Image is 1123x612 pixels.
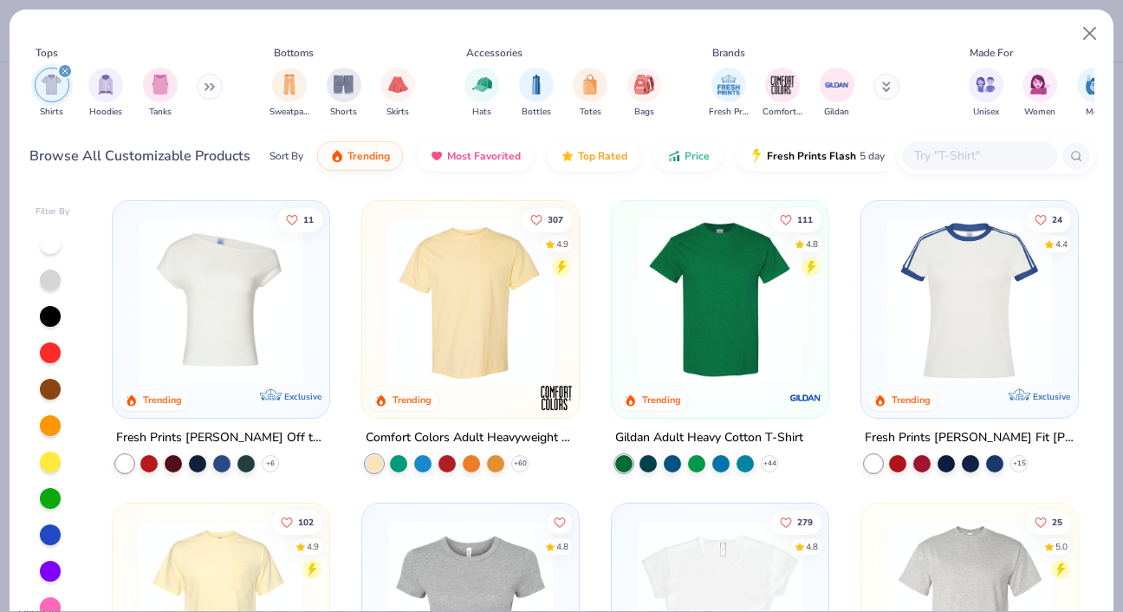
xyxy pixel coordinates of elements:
span: Trending [347,149,390,163]
button: filter button [269,68,309,119]
span: Bags [634,106,654,119]
img: Hoodies Image [96,75,115,94]
span: Sweatpants [269,106,309,119]
img: Unisex Image [976,75,996,94]
span: 279 [797,518,813,526]
span: Fresh Prints [709,106,749,119]
div: filter for Bottles [519,68,554,119]
span: Fresh Prints Flash [767,149,856,163]
img: Fresh Prints Image [716,72,742,98]
button: filter button [519,68,554,119]
span: Exclusive [1032,391,1069,402]
span: Hoodies [89,106,122,119]
img: Comfort Colors Image [769,72,795,98]
span: Skirts [386,106,409,119]
button: filter button [627,68,662,119]
div: Gildan Adult Heavy Cotton T-Shirt [615,427,803,449]
div: filter for Comfort Colors [763,68,802,119]
button: Like [771,510,821,534]
div: filter for Totes [573,68,607,119]
div: filter for Unisex [969,68,1003,119]
div: 4.8 [556,540,568,553]
img: Tanks Image [151,75,170,94]
button: Like [1026,207,1071,231]
img: e5540c4d-e74a-4e58-9a52-192fe86bec9f [879,218,1061,383]
span: Exclusive [284,391,321,402]
img: Comfort Colors logo [539,381,574,415]
span: Price [685,149,710,163]
span: + 6 [266,459,275,469]
div: Filter By [36,205,70,218]
div: filter for Men [1077,68,1112,119]
button: Close [1074,17,1107,50]
div: filter for Sweatpants [269,68,309,119]
button: Like [522,207,572,231]
button: filter button [35,68,69,119]
img: Hats Image [472,75,492,94]
span: 24 [1052,215,1062,224]
button: Like [548,510,572,534]
span: 25 [1052,518,1062,526]
button: filter button [1077,68,1112,119]
img: c7959168-479a-4259-8c5e-120e54807d6b [810,218,992,383]
div: filter for Skirts [380,68,415,119]
div: filter for Fresh Prints [709,68,749,119]
img: Bags Image [634,75,653,94]
button: Most Favorited [417,141,534,171]
div: Accessories [466,45,523,61]
button: Like [771,207,821,231]
div: filter for Shirts [35,68,69,119]
span: 307 [548,215,563,224]
div: Made For [970,45,1013,61]
span: Comfort Colors [763,106,802,119]
button: Like [1026,510,1071,534]
img: Gildan Image [824,72,850,98]
img: most_fav.gif [430,149,444,163]
span: Men [1086,106,1103,119]
div: Browse All Customizable Products [29,146,250,166]
span: Shirts [40,106,63,119]
button: filter button [380,68,415,119]
img: Women Image [1030,75,1050,94]
span: Tanks [149,106,172,119]
span: + 44 [763,459,776,469]
div: 4.4 [1055,238,1068,251]
span: Totes [580,106,601,119]
span: 11 [304,215,315,224]
span: + 60 [514,459,527,469]
button: filter button [763,68,802,119]
img: Sweatpants Image [280,75,299,94]
img: db319196-8705-402d-8b46-62aaa07ed94f [629,218,811,383]
div: Fresh Prints [PERSON_NAME] Off the Shoulder Top [116,427,326,449]
div: filter for Gildan [820,68,854,119]
div: Bottoms [274,45,314,61]
img: Shirts Image [42,75,62,94]
div: Sort By [269,148,303,164]
button: filter button [1022,68,1057,119]
button: filter button [969,68,1003,119]
span: Bottles [522,106,551,119]
span: 111 [797,215,813,224]
button: filter button [143,68,178,119]
button: filter button [709,68,749,119]
div: filter for Bags [627,68,662,119]
div: 4.8 [806,540,818,553]
button: Like [273,510,323,534]
img: Gildan logo [789,381,823,415]
button: filter button [88,68,123,119]
img: Skirts Image [388,75,408,94]
img: a1c94bf0-cbc2-4c5c-96ec-cab3b8502a7f [130,218,312,383]
div: filter for Women [1022,68,1057,119]
img: e55d29c3-c55d-459c-bfd9-9b1c499ab3c6 [561,218,743,383]
input: Try "T-Shirt" [912,146,1046,166]
div: Tops [36,45,58,61]
img: Men Image [1085,75,1104,94]
button: filter button [573,68,607,119]
span: + 15 [1012,459,1025,469]
img: Bottles Image [527,75,546,94]
button: filter button [327,68,361,119]
div: filter for Tanks [143,68,178,119]
button: Like [278,207,323,231]
div: 4.9 [556,238,568,251]
button: filter button [820,68,854,119]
